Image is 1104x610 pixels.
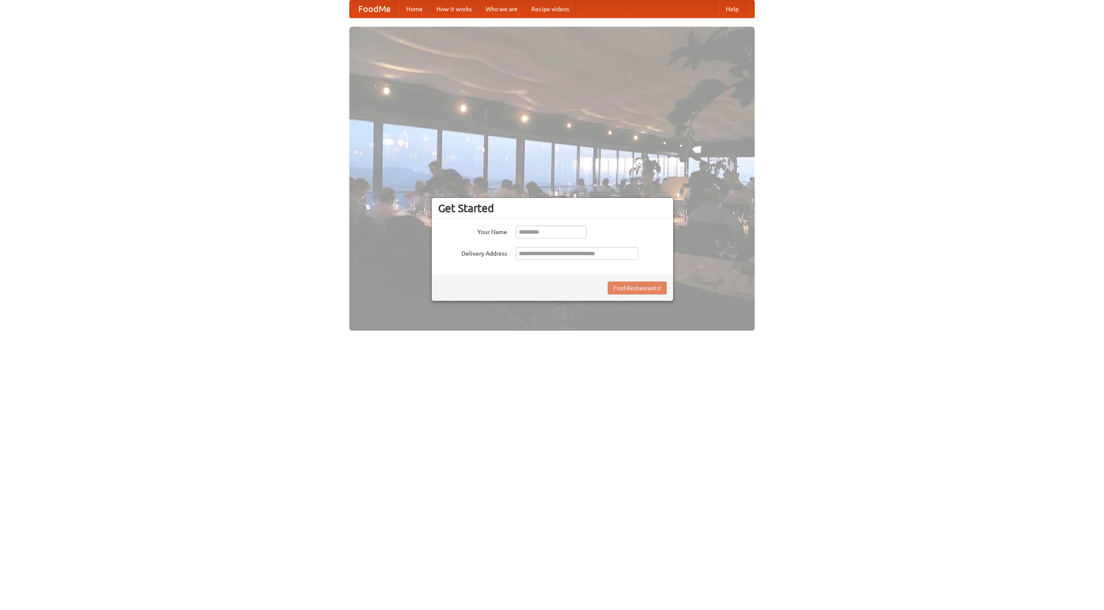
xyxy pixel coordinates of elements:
button: Find Restaurants! [608,282,667,294]
a: FoodMe [350,0,399,18]
a: Recipe videos [524,0,576,18]
a: Who we are [479,0,524,18]
a: Help [719,0,746,18]
label: Your Name [438,225,507,236]
a: How it works [430,0,479,18]
a: Home [399,0,430,18]
h3: Get Started [438,202,667,215]
label: Delivery Address [438,247,507,258]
